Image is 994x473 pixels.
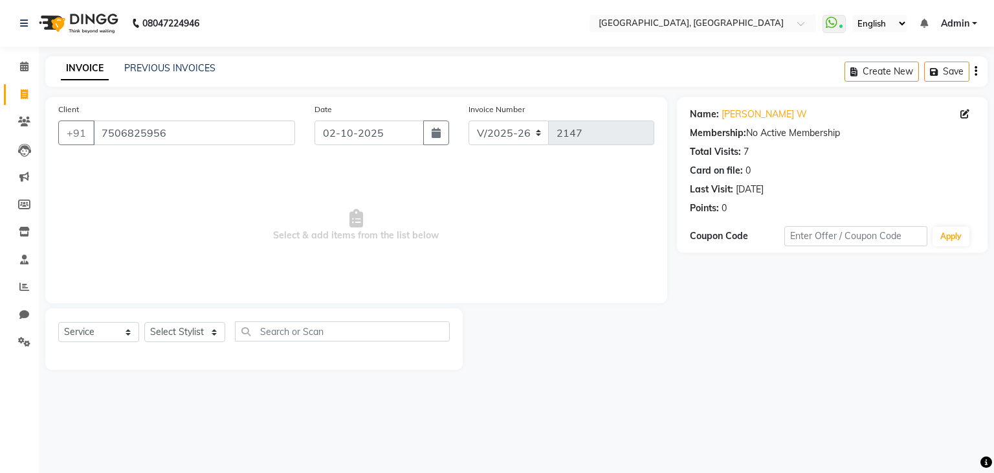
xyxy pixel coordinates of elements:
[142,5,199,41] b: 08047224946
[722,202,727,215] div: 0
[745,164,751,178] div: 0
[690,145,741,159] div: Total Visits:
[58,104,79,115] label: Client
[690,126,975,140] div: No Active Membership
[58,161,654,290] span: Select & add items from the list below
[690,126,746,140] div: Membership:
[315,104,332,115] label: Date
[93,121,295,145] input: Search by Name/Mobile/Email/Code
[61,57,109,80] a: INVOICE
[33,5,122,41] img: logo
[941,17,969,30] span: Admin
[469,104,525,115] label: Invoice Number
[690,164,743,178] div: Card on file:
[690,183,733,196] div: Last Visit:
[744,145,749,159] div: 7
[933,227,969,246] button: Apply
[58,121,94,145] button: +91
[235,321,450,341] input: Search or Scan
[690,108,719,121] div: Name:
[124,62,215,74] a: PREVIOUS INVOICES
[924,62,969,82] button: Save
[845,62,919,82] button: Create New
[784,226,927,246] input: Enter Offer / Coupon Code
[690,229,785,243] div: Coupon Code
[722,108,807,121] a: [PERSON_NAME] W
[736,183,764,196] div: [DATE]
[690,202,719,215] div: Points:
